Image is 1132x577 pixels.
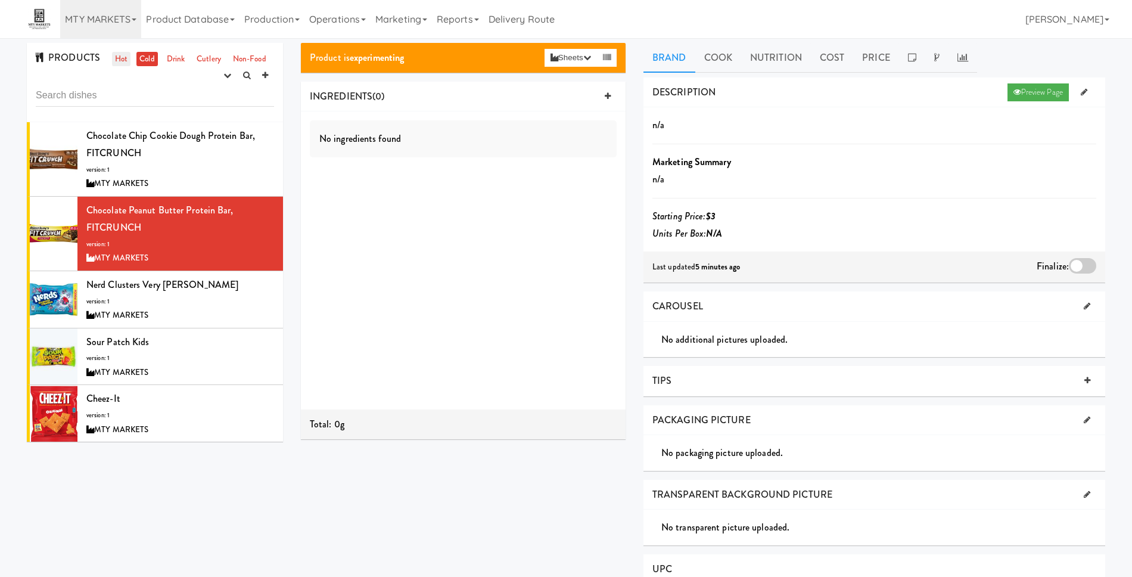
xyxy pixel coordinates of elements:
[27,271,283,328] li: Nerd Clusters Very [PERSON_NAME]version: 1MTY MARKETS
[1007,83,1069,101] a: Preview Page
[811,43,853,73] a: Cost
[652,562,672,576] span: UPC
[86,423,274,438] div: MTY MARKETS
[652,299,703,313] span: CAROUSEL
[86,335,150,349] span: Sour Patch Kids
[652,413,751,427] span: PACKAGING PICTURE
[652,85,716,99] span: DESCRIPTION
[661,519,1105,536] div: No transparent picture uploaded.
[86,297,110,306] span: version: 1
[652,116,1096,134] p: n/a
[310,417,344,431] span: Total: 0g
[661,331,1105,349] div: No additional pictures uploaded.
[27,9,51,30] img: Micromart
[86,129,255,160] span: Chocolate Chip Cookie Dough Protein Bar, FITCRUNCH
[652,155,731,169] b: Marketing Summary
[27,197,283,271] li: Chocolate Peanut Butter Protein Bar, FITCRUNCHversion: 1MTY MARKETS
[86,203,234,235] span: Chocolate Peanut Butter Protein Bar, FITCRUNCH
[545,49,597,67] button: Sheets
[310,120,617,157] div: No ingredients found
[706,209,716,223] b: $3
[86,411,110,420] span: version: 1
[310,51,404,64] span: Product is
[86,365,274,380] div: MTY MARKETS
[695,261,740,272] b: 5 minutes ago
[86,353,110,362] span: version: 1
[652,227,722,240] i: Units Per Box:
[1037,259,1069,273] span: Finalize:
[86,165,110,174] span: version: 1
[27,385,283,442] li: Cheez-Itversion: 1MTY MARKETS
[643,43,695,73] a: Brand
[27,122,283,197] li: Chocolate Chip Cookie Dough Protein Bar, FITCRUNCHversion: 1MTY MARKETS
[350,51,404,64] b: experimenting
[652,261,741,272] span: Last updated
[36,85,274,107] input: Search dishes
[194,52,224,67] a: Cutlery
[372,89,384,103] span: (0)
[652,488,832,501] span: TRANSPARENT BACKGROUND PICTURE
[86,392,120,405] span: Cheez-It
[652,209,716,223] i: Starting Price:
[86,278,238,291] span: Nerd Clusters Very [PERSON_NAME]
[230,52,269,67] a: Non-Food
[86,240,110,249] span: version: 1
[853,43,899,73] a: Price
[741,43,811,73] a: Nutrition
[27,328,283,386] li: Sour Patch Kidsversion: 1MTY MARKETS
[86,176,274,191] div: MTY MARKETS
[36,51,100,64] span: PRODUCTS
[86,251,274,266] div: MTY MARKETS
[136,52,157,67] a: Cold
[164,52,188,67] a: Drink
[652,374,671,387] span: TIPS
[652,170,1096,188] p: n/a
[310,89,372,103] span: INGREDIENTS
[86,308,274,323] div: MTY MARKETS
[706,227,722,240] b: N/A
[661,444,1105,462] div: No packaging picture uploaded.
[112,52,130,67] a: Hot
[695,43,741,73] a: Cook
